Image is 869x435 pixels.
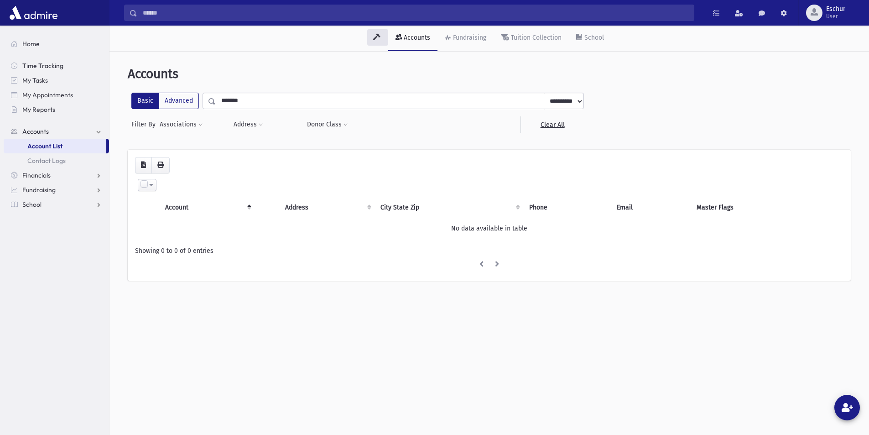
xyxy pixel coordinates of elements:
[4,58,109,73] a: Time Tracking
[27,142,62,150] span: Account List
[611,197,691,218] th: Email
[4,102,109,117] a: My Reports
[131,120,159,129] span: Filter By
[137,5,694,21] input: Search
[22,186,56,194] span: Fundraising
[135,218,843,239] td: No data available in table
[583,34,604,42] div: School
[691,197,843,218] th: Master Flags
[4,37,109,51] a: Home
[494,26,569,51] a: Tuition Collection
[402,34,430,42] div: Accounts
[131,93,199,109] div: FilterModes
[451,34,486,42] div: Fundraising
[160,197,255,218] th: Account: activate to sort column descending
[22,62,63,70] span: Time Tracking
[22,171,51,179] span: Financials
[4,88,109,102] a: My Appointments
[4,73,109,88] a: My Tasks
[22,105,55,114] span: My Reports
[22,127,49,136] span: Accounts
[27,157,66,165] span: Contact Logs
[135,246,843,256] div: Showing 0 to 0 of 0 entries
[280,197,375,218] th: Address : activate to sort column ascending
[22,91,73,99] span: My Appointments
[135,157,152,173] button: CSV
[7,4,60,22] img: AdmirePro
[4,124,109,139] a: Accounts
[307,116,349,133] button: Donor Class
[22,76,48,84] span: My Tasks
[509,34,562,42] div: Tuition Collection
[437,26,494,51] a: Fundraising
[375,197,524,218] th: City State Zip : activate to sort column ascending
[388,26,437,51] a: Accounts
[159,116,203,133] button: Associations
[233,116,264,133] button: Address
[159,93,199,109] label: Advanced
[22,40,40,48] span: Home
[826,5,845,13] span: Eschur
[569,26,611,51] a: School
[22,200,42,209] span: School
[4,197,109,212] a: School
[4,139,106,153] a: Account List
[4,153,109,168] a: Contact Logs
[151,157,170,173] button: Print
[131,93,159,109] label: Basic
[4,183,109,197] a: Fundraising
[520,116,584,133] a: Clear All
[128,66,178,81] span: Accounts
[826,13,845,20] span: User
[4,168,109,183] a: Financials
[524,197,611,218] th: Phone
